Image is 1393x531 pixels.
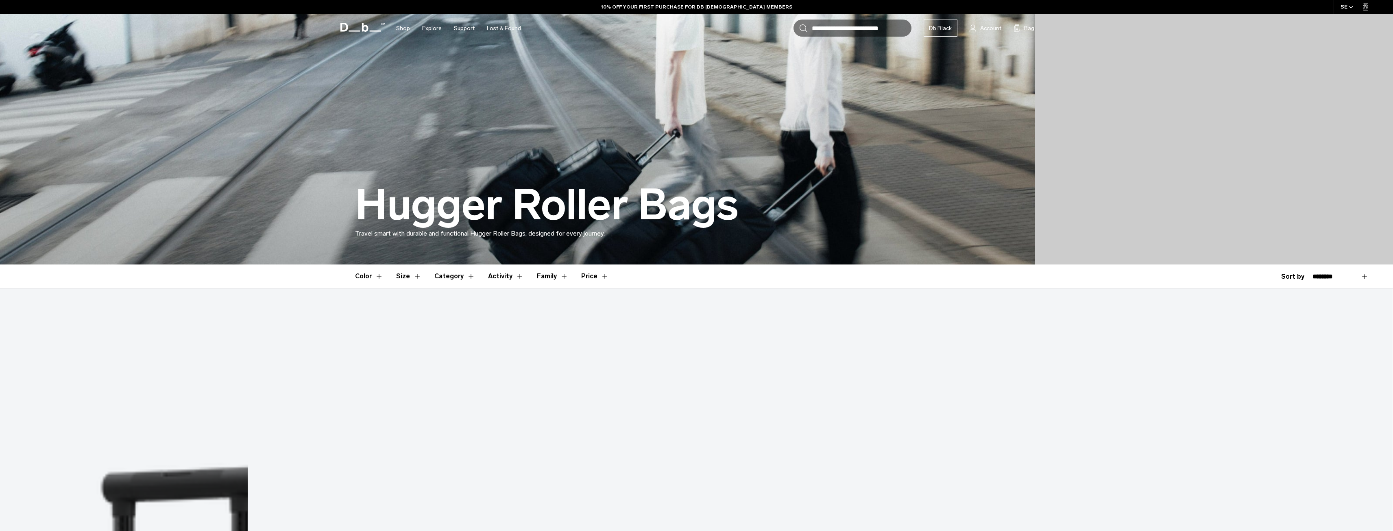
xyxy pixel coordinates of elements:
[396,14,410,43] a: Shop
[488,264,524,288] button: Toggle Filter
[355,229,605,237] span: Travel smart with durable and functional Hugger Roller Bags, designed for every journey.
[422,14,442,43] a: Explore
[396,264,421,288] button: Toggle Filter
[487,14,521,43] a: Lost & Found
[924,20,957,37] a: Db Black
[1014,23,1034,33] button: Bag
[601,3,792,11] a: 10% OFF YOUR FIRST PURCHASE FOR DB [DEMOGRAPHIC_DATA] MEMBERS
[390,14,527,43] nav: Main Navigation
[434,264,475,288] button: Toggle Filter
[355,264,383,288] button: Toggle Filter
[980,24,1001,33] span: Account
[355,181,739,229] h1: Hugger Roller Bags
[1024,24,1034,33] span: Bag
[537,264,568,288] button: Toggle Filter
[581,264,609,288] button: Toggle Price
[454,14,475,43] a: Support
[970,23,1001,33] a: Account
